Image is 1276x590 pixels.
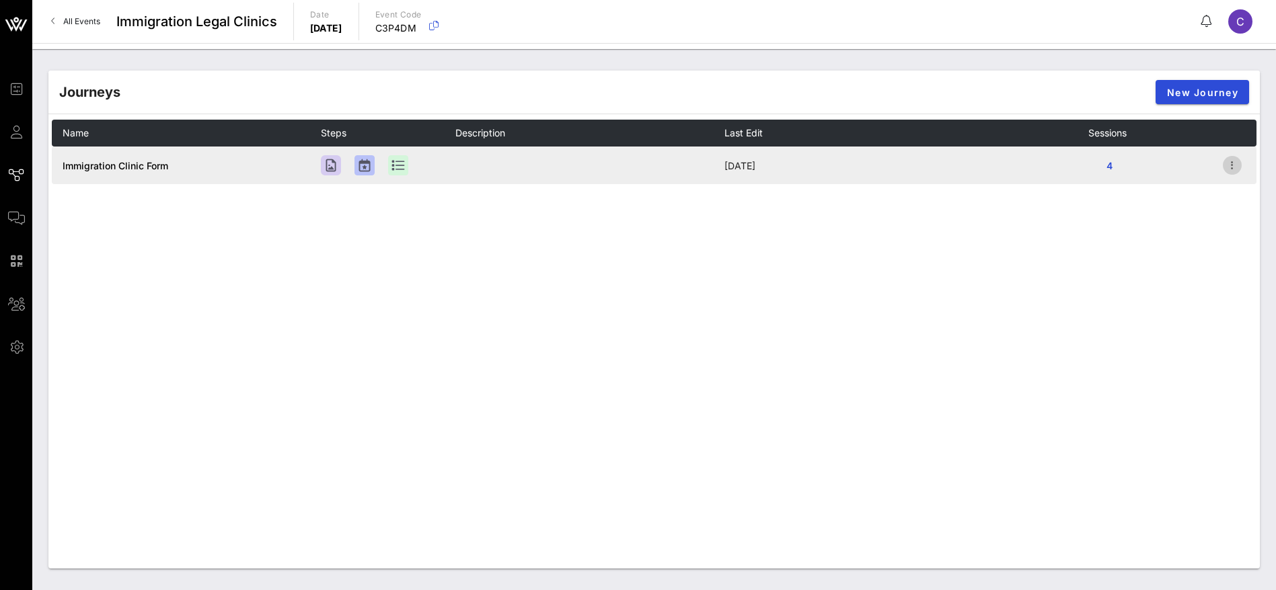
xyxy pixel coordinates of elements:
span: Immigration Legal Clinics [116,11,277,32]
div: C [1228,9,1252,34]
a: Immigration Clinic Form [63,160,168,171]
span: 4 [1099,160,1121,171]
th: Last Edit: Not sorted. Activate to sort ascending. [724,120,1088,146]
span: Steps [321,127,346,138]
span: Description [455,127,505,138]
th: Name: Not sorted. Activate to sort ascending. [52,120,321,146]
span: Last Edit [724,127,763,138]
button: New Journey [1156,80,1249,104]
p: Event Code [375,8,422,22]
p: C3P4DM [375,22,422,35]
span: All Events [63,16,100,26]
th: Steps [321,120,455,146]
span: New Journey [1166,87,1238,98]
span: [DATE] [724,160,755,171]
div: Journeys [59,82,120,102]
a: All Events [43,11,108,32]
button: 4 [1088,153,1131,177]
th: Sessions: Not sorted. Activate to sort ascending. [1088,120,1223,146]
p: [DATE] [310,22,342,35]
th: Description: Not sorted. Activate to sort ascending. [455,120,724,146]
span: Sessions [1088,127,1127,138]
span: Name [63,127,89,138]
span: C [1236,15,1244,28]
p: Date [310,8,342,22]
